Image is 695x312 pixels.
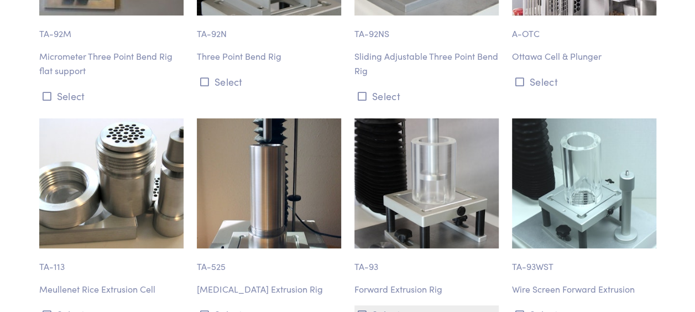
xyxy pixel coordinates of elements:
p: Forward Extrusion Rig [354,282,499,297]
button: Select [197,72,341,91]
button: Select [512,72,656,91]
button: Select [354,87,499,105]
p: Meullenet Rice Extrusion Cell [39,282,184,297]
p: TA-93WST [512,248,656,274]
img: ta-525_capillaryfixture.jpg [197,118,341,248]
p: TA-525 [197,248,341,274]
p: Sliding Adjustable Three Point Bend Rig [354,49,499,77]
p: Ottawa Cell & Plunger [512,49,656,64]
p: TA-113 [39,248,184,274]
p: TA-92N [197,15,341,41]
p: TA-92M [39,15,184,41]
p: TA-93 [354,248,499,274]
p: Micrometer Three Point Bend Rig flat support [39,49,184,77]
p: Three Point Bend Rig [197,49,341,64]
p: [MEDICAL_DATA] Extrusion Rig [197,282,341,297]
button: Select [39,87,184,105]
p: TA-92NS [354,15,499,41]
p: Wire Screen Forward Extrusion [512,282,656,297]
p: A-OTC [512,15,656,41]
img: ta-93wst-edited.jpg [512,118,656,248]
img: ta-93_forward-extrusion-fixture.jpg [354,118,499,248]
img: ta-113_meullenet_rice_extrusion_cell.jpg [39,118,184,248]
